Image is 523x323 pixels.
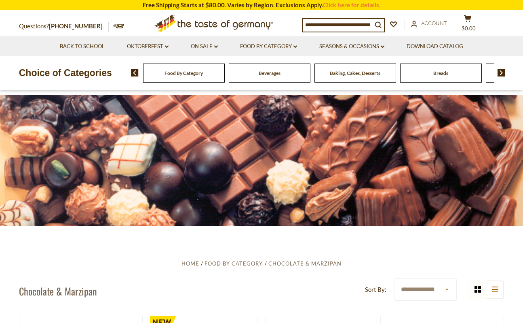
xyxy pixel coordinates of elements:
[19,285,97,297] h1: Chocolate & Marzipan
[330,70,380,76] a: Baking, Cakes, Desserts
[19,21,109,32] p: Questions?
[60,42,105,51] a: Back to School
[240,42,297,51] a: Food By Category
[181,260,199,267] a: Home
[365,285,386,295] label: Sort By:
[421,20,447,26] span: Account
[462,25,476,32] span: $0.00
[323,1,380,8] a: Click here for details.
[319,42,384,51] a: Seasons & Occasions
[433,70,448,76] a: Breads
[259,70,280,76] a: Beverages
[191,42,218,51] a: On Sale
[268,260,342,267] a: Chocolate & Marzipan
[49,22,103,30] a: [PHONE_NUMBER]
[456,15,480,35] button: $0.00
[407,42,463,51] a: Download Catalog
[164,70,203,76] a: Food By Category
[127,42,169,51] a: Oktoberfest
[411,19,447,28] a: Account
[131,69,139,76] img: previous arrow
[205,260,263,267] a: Food By Category
[498,69,505,76] img: next arrow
